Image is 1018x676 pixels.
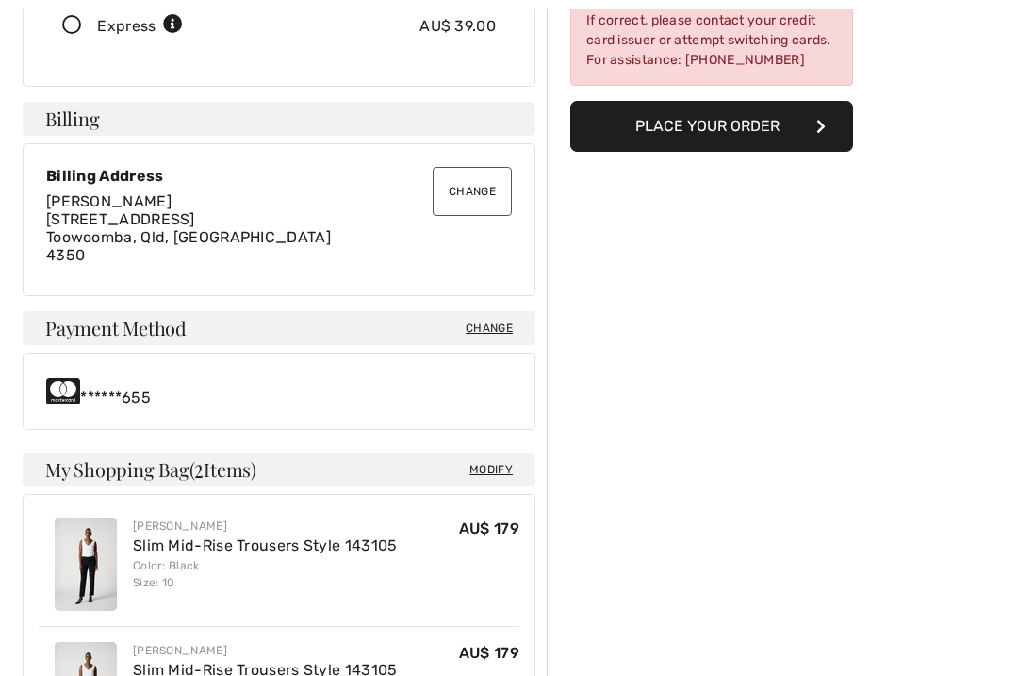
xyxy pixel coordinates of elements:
span: Billing [45,109,99,128]
span: Change [466,320,513,337]
div: Color: Black Size: 10 [133,557,398,591]
span: Modify [469,460,513,479]
span: ( Items) [189,456,256,482]
img: Slim Mid-Rise Trousers Style 143105 [55,518,117,611]
span: [PERSON_NAME] [46,192,172,210]
span: AU$ 179 [459,519,519,537]
a: Slim Mid-Rise Trousers Style 143105 [133,536,398,554]
div: Billing Address [46,167,512,185]
span: Payment Method [45,319,187,338]
div: AU$ 39.00 [419,15,496,38]
button: Change [433,167,512,216]
div: [PERSON_NAME] [133,518,398,535]
button: Place Your Order [570,101,853,152]
div: Express [97,15,183,38]
h4: My Shopping Bag [23,453,535,486]
div: [PERSON_NAME] [133,642,398,659]
span: AU$ 179 [459,644,519,662]
span: [STREET_ADDRESS] Toowoomba, Qld, [GEOGRAPHIC_DATA] 4350 [46,210,331,264]
span: 2 [194,455,204,480]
